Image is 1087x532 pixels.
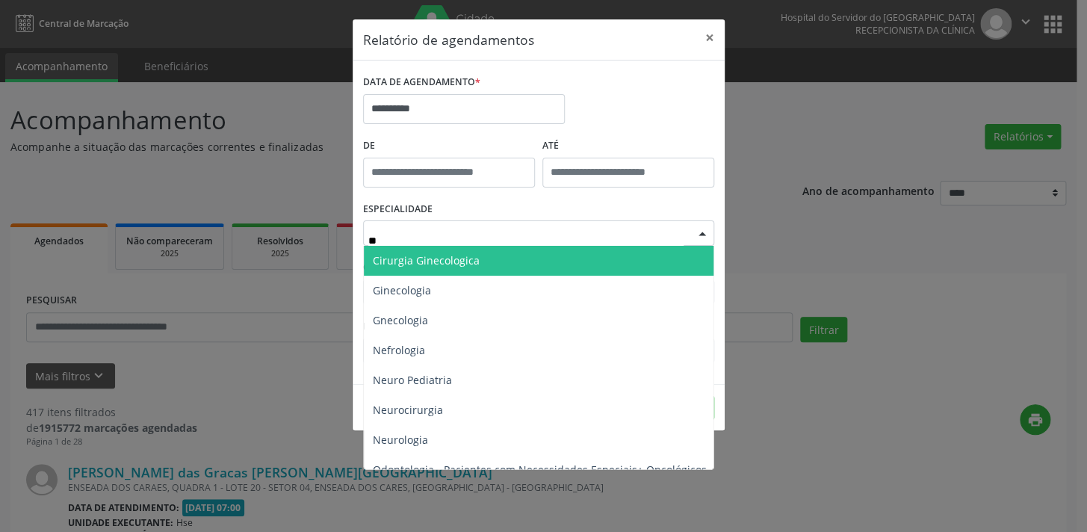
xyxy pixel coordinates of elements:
span: Ginecologia [373,283,431,297]
button: Close [695,19,725,56]
label: De [363,134,535,158]
span: Neuro Pediatria [373,373,452,387]
span: Neurologia [373,433,428,447]
span: Nefrologia [373,343,425,357]
span: Odontologia - Pacientes com Necessidades Especiais+ Oncológicos [373,463,707,477]
span: Cirurgia Ginecologica [373,253,480,267]
label: ESPECIALIDADE [363,198,433,221]
span: Neurocirurgia [373,403,443,417]
label: DATA DE AGENDAMENTO [363,71,480,94]
span: Gnecologia [373,313,428,327]
h5: Relatório de agendamentos [363,30,534,49]
label: ATÉ [542,134,714,158]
